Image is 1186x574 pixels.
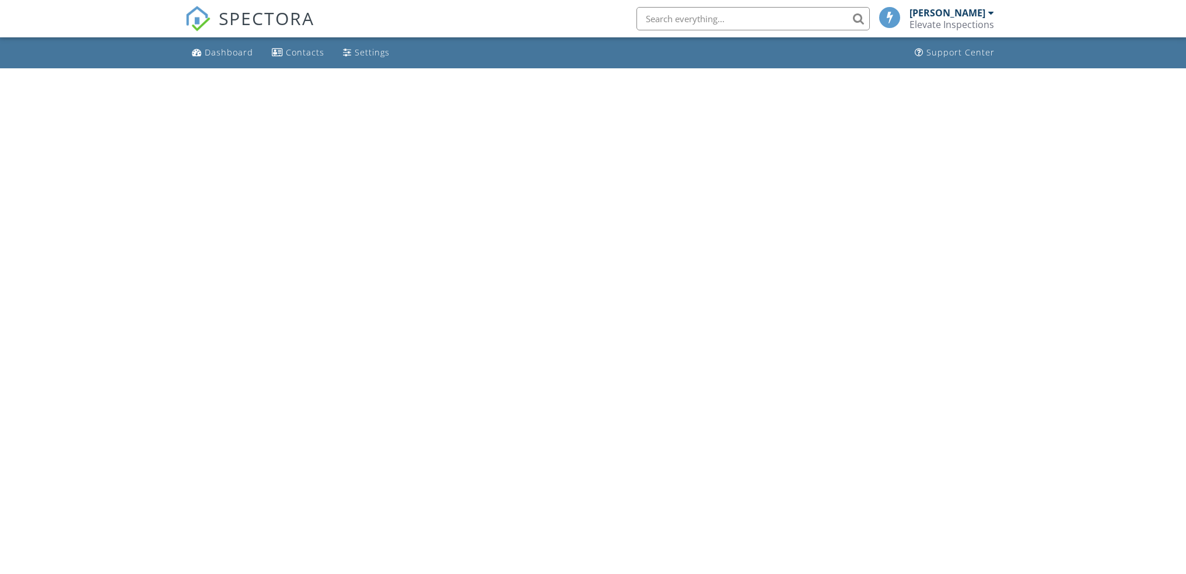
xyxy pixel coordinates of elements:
[286,47,324,58] div: Contacts
[636,7,870,30] input: Search everything...
[338,42,394,64] a: Settings
[219,6,314,30] span: SPECTORA
[185,6,211,32] img: The Best Home Inspection Software - Spectora
[205,47,253,58] div: Dashboard
[185,16,314,40] a: SPECTORA
[355,47,390,58] div: Settings
[267,42,329,64] a: Contacts
[910,42,999,64] a: Support Center
[187,42,258,64] a: Dashboard
[926,47,995,58] div: Support Center
[909,19,994,30] div: Elevate Inspections
[909,7,985,19] div: [PERSON_NAME]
